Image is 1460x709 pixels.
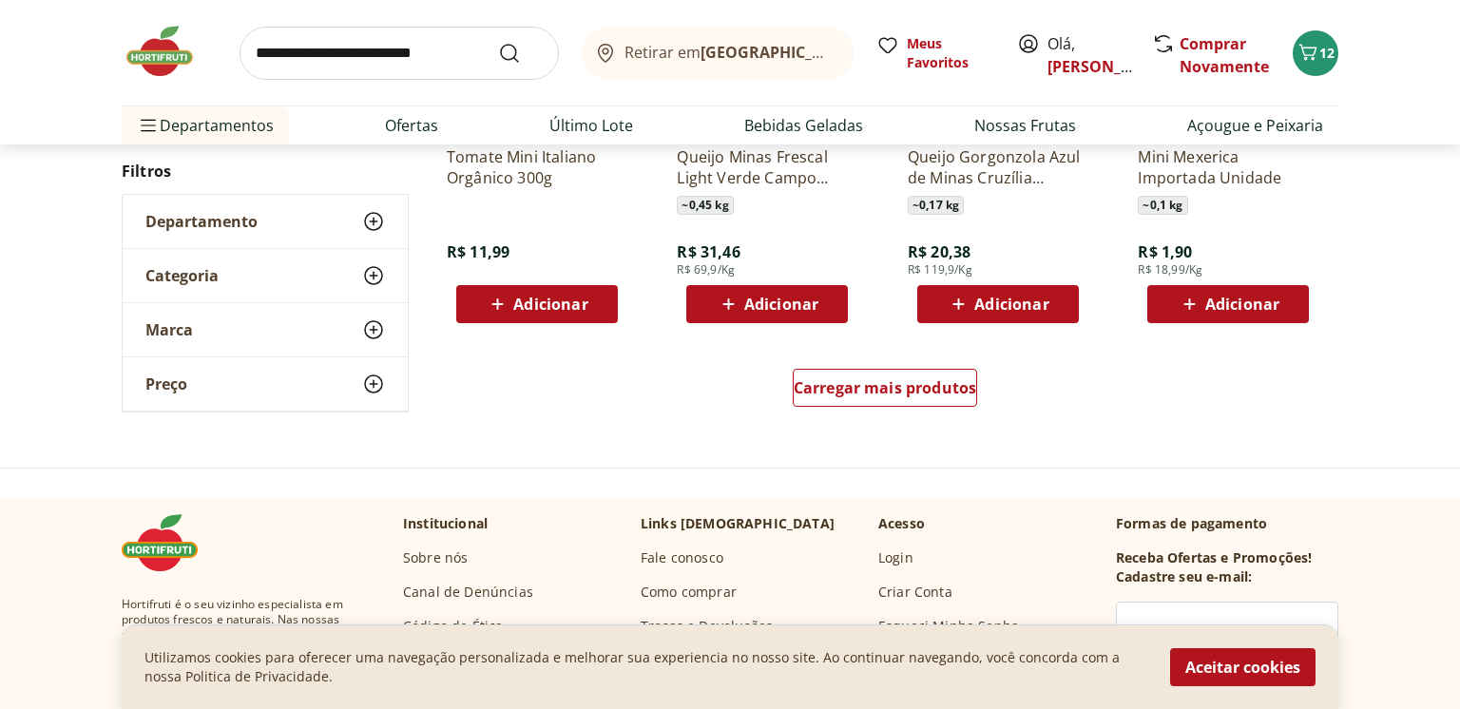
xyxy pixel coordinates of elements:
span: R$ 119,9/Kg [908,262,972,278]
a: Último Lote [549,114,633,137]
span: 12 [1319,44,1335,62]
span: ~ 0,17 kg [908,196,964,215]
a: Código de Ética [403,617,503,636]
button: Adicionar [686,285,848,323]
input: search [240,27,559,80]
a: Mini Mexerica Importada Unidade [1138,146,1318,188]
img: Hortifruti [122,514,217,571]
span: R$ 18,99/Kg [1138,262,1202,278]
b: [GEOGRAPHIC_DATA]/[GEOGRAPHIC_DATA] [701,42,1021,63]
a: Nossas Frutas [974,114,1076,137]
span: Adicionar [974,297,1048,312]
a: Comprar Novamente [1180,33,1269,77]
p: Links [DEMOGRAPHIC_DATA] [641,514,835,533]
span: Categoria [145,266,219,285]
button: Submit Search [498,42,544,65]
a: Trocas e Devoluções [641,617,773,636]
p: Utilizamos cookies para oferecer uma navegação personalizada e melhorar sua experiencia no nosso ... [144,648,1147,686]
a: Meus Favoritos [876,34,994,72]
h3: Cadastre seu e-mail: [1116,567,1252,586]
a: Sobre nós [403,548,468,567]
span: R$ 11,99 [447,241,509,262]
span: R$ 20,38 [908,241,970,262]
span: Marca [145,320,193,339]
a: Ofertas [385,114,438,137]
span: Preço [145,374,187,393]
button: Adicionar [456,285,618,323]
button: Marca [123,303,408,356]
a: Como comprar [641,583,737,602]
a: Esqueci Minha Senha [878,617,1019,636]
p: Formas de pagamento [1116,514,1338,533]
img: Hortifruti [122,23,217,80]
span: Departamentos [137,103,274,148]
span: ~ 0,45 kg [677,196,733,215]
span: Adicionar [744,297,818,312]
a: [PERSON_NAME] [1047,56,1171,77]
h2: Filtros [122,152,409,190]
a: Criar Conta [878,583,952,602]
button: Retirar em[GEOGRAPHIC_DATA]/[GEOGRAPHIC_DATA] [582,27,854,80]
a: Queijo Gorgonzola Azul de Minas Cruzília Unidade [908,146,1088,188]
span: Meus Favoritos [907,34,994,72]
a: Queijo Minas Frescal Light Verde Campo Unidade [677,146,857,188]
button: Adicionar [917,285,1079,323]
span: R$ 1,90 [1138,241,1192,262]
a: Canal de Denúncias [403,583,533,602]
button: Carrinho [1293,30,1338,76]
a: Açougue e Peixaria [1187,114,1323,137]
span: Departamento [145,212,258,231]
a: Login [878,548,913,567]
button: Aceitar cookies [1170,648,1316,686]
button: Departamento [123,195,408,248]
span: R$ 69,9/Kg [677,262,735,278]
a: Tomate Mini Italiano Orgânico 300g [447,146,627,188]
button: Categoria [123,249,408,302]
button: Menu [137,103,160,148]
span: Olá, [1047,32,1132,78]
h3: Receba Ofertas e Promoções! [1116,548,1312,567]
span: R$ 31,46 [677,241,740,262]
a: Carregar mais produtos [793,369,978,414]
span: Adicionar [1205,297,1279,312]
p: Acesso [878,514,925,533]
p: Institucional [403,514,488,533]
button: Preço [123,357,408,411]
span: Adicionar [513,297,587,312]
span: ~ 0,1 kg [1138,196,1187,215]
span: Carregar mais produtos [794,380,977,395]
a: Fale conosco [641,548,723,567]
span: Retirar em [624,44,835,61]
a: Bebidas Geladas [744,114,863,137]
span: Hortifruti é o seu vizinho especialista em produtos frescos e naturais. Nas nossas plataformas de... [122,597,373,703]
button: Adicionar [1147,285,1309,323]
